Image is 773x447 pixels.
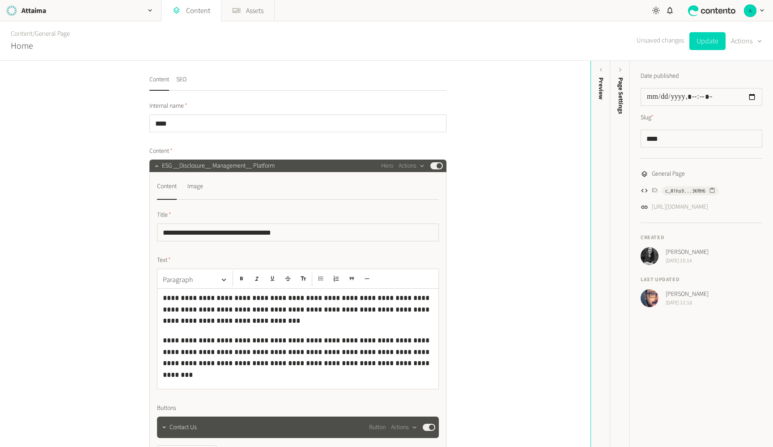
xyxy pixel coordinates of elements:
label: Date published [641,72,679,81]
span: [PERSON_NAME] [666,290,709,299]
img: Josh Angell [641,289,658,307]
img: Adrian [744,4,756,17]
span: Title [157,211,171,220]
span: [DATE] 15:14 [666,257,709,265]
span: Button [369,423,386,432]
div: Content [157,179,177,194]
img: Hollie Duncan [641,247,658,265]
span: / [33,29,35,38]
button: c_01hs9...3KRH6 [662,186,719,195]
a: General Page [35,29,70,38]
button: Actions [731,32,762,50]
span: Text [157,256,171,265]
span: [PERSON_NAME] [666,248,709,257]
button: Paragraph [159,271,231,289]
img: Attaima [5,4,18,17]
span: Buttons [157,404,176,413]
div: Preview [596,77,606,100]
h2: Home [11,39,33,53]
button: Actions [391,422,417,433]
span: Content [149,147,173,156]
span: Page Settings [616,77,625,114]
button: Content [149,75,169,91]
span: ID: [652,186,658,195]
a: [URL][DOMAIN_NAME] [652,202,708,212]
button: Actions [399,160,425,171]
span: General Page [652,169,685,179]
div: Image [187,179,203,194]
span: Internal name [149,101,187,111]
h4: Last updated [641,276,762,284]
span: Hero [381,161,393,171]
h2: Attaima [21,5,46,16]
button: Update [689,32,726,50]
span: Unsaved changes [637,36,684,46]
span: c_01hs9...3KRH6 [665,187,705,195]
span: ESG __Disclosure__ Management__ Platform [162,161,275,171]
span: Contact Us [170,423,197,432]
span: [DATE] 12:18 [666,299,709,307]
button: SEO [176,75,187,91]
label: Slug [641,113,654,122]
a: Content [11,29,33,38]
h4: Created [641,234,762,242]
